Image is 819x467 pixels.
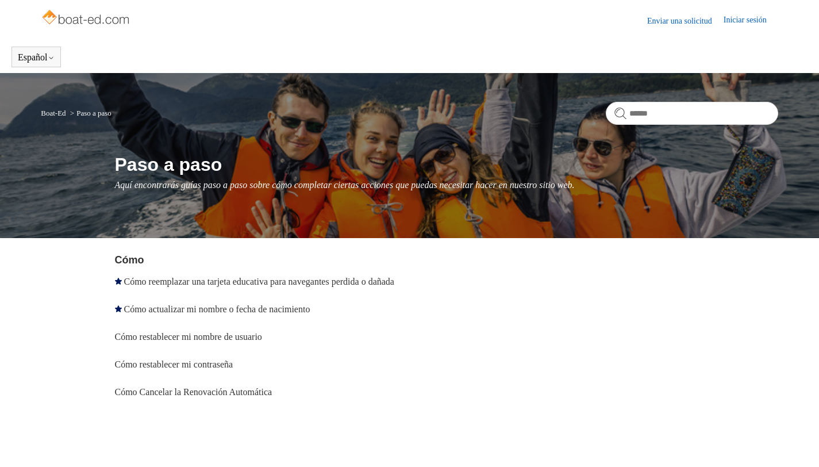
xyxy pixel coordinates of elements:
[606,102,778,125] input: Buscar
[124,304,310,314] a: Cómo actualizar mi nombre o fecha de nacimiento
[780,428,810,458] div: Live chat
[41,109,66,117] a: Boat-Ed
[115,254,144,266] a: Cómo
[724,14,778,28] a: Iniciar sesión
[647,15,724,27] a: Enviar una solicitud
[115,359,233,369] a: Cómo restablecer mi contraseña
[41,109,68,117] li: Boat-Ed
[41,7,132,30] img: Página principal del Centro de ayuda de Boat-Ed
[115,278,122,285] svg: Artículo promovido
[124,277,394,286] a: Cómo reemplazar una tarjeta educativa para navegantes perdida o dañada
[68,109,111,117] li: Paso a paso
[115,178,778,192] p: Aquí encontrarás guías paso a paso sobre cómo completar ciertas acciones que puedas necesitar hac...
[115,151,778,178] h1: Paso a paso
[115,387,272,397] a: Cómo Cancelar la Renovación Automática
[115,305,122,312] svg: Artículo promovido
[115,332,262,342] a: Cómo restablecer mi nombre de usuario
[18,52,55,63] button: Español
